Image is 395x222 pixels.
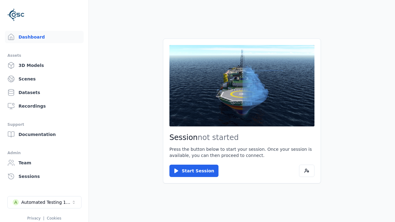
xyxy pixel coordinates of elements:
div: Automated Testing 1 - Playwright [21,199,71,205]
span: | [43,216,44,220]
button: Select a workspace [7,196,81,208]
h2: Session [169,133,314,142]
p: Press the button below to start your session. Once your session is available, you can then procee... [169,146,314,158]
div: Support [7,121,81,128]
a: Privacy [27,216,40,220]
img: Logo [7,6,25,23]
div: Admin [7,149,81,157]
a: Cookies [47,216,61,220]
a: Team [5,157,84,169]
div: A [13,199,19,205]
div: Assets [7,52,81,59]
a: Sessions [5,170,84,183]
a: 3D Models [5,59,84,72]
span: not started [198,133,239,142]
a: Documentation [5,128,84,141]
a: Datasets [5,86,84,99]
a: Scenes [5,73,84,85]
a: Dashboard [5,31,84,43]
a: Recordings [5,100,84,112]
button: Start Session [169,165,218,177]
